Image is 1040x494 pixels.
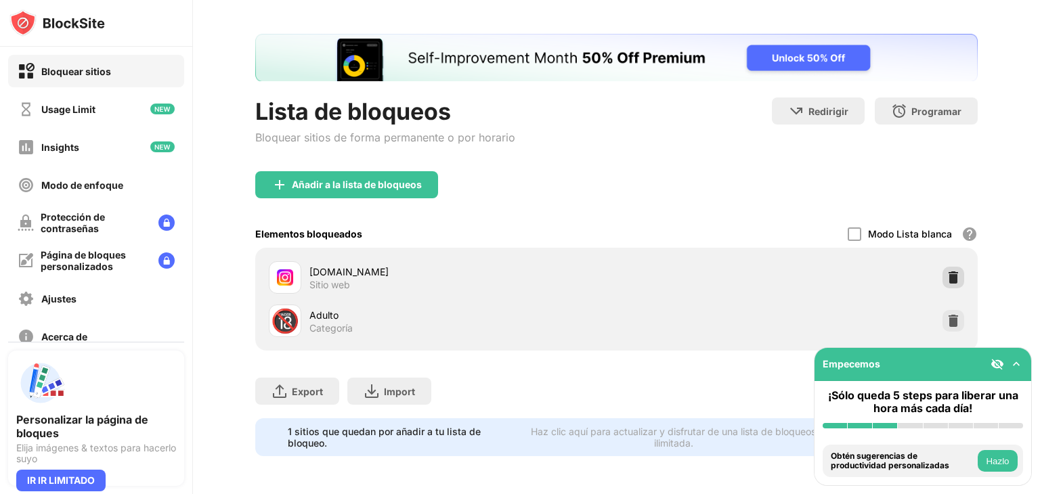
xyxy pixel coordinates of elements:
div: IR IR LIMITADO [16,470,106,491]
img: push-custom-page.svg [16,359,65,407]
img: favicons [277,269,293,286]
div: Página de bloques personalizados [41,249,148,272]
img: time-usage-off.svg [18,101,35,118]
img: about-off.svg [18,328,35,345]
img: new-icon.svg [150,141,175,152]
div: Lista de bloqueos [255,97,515,125]
div: Ajustes [41,293,77,305]
div: Modo de enfoque [41,179,123,191]
div: Bloquear sitios de forma permanente o por horario [255,131,515,144]
img: password-protection-off.svg [18,215,34,231]
div: Export [292,386,323,397]
div: Import [384,386,415,397]
div: Elija imágenes & textos para hacerlo suyo [16,443,176,464]
div: Protección de contraseñas [41,211,148,234]
div: Insights [41,141,79,153]
div: Redirigir [808,106,848,117]
div: Adulto [309,308,616,322]
img: eye-not-visible.svg [991,357,1004,371]
div: ¡Sólo queda 5 steps para liberar una hora más cada día! [823,389,1023,415]
div: Elementos bloqueados [255,228,362,240]
div: [DOMAIN_NAME] [309,265,616,279]
img: block-on.svg [18,63,35,80]
div: Empecemos [823,358,880,369]
img: customize-block-page-off.svg [18,252,34,269]
div: Haz clic aquí para actualizar y disfrutar de una lista de bloqueos ilimitada. [519,426,829,449]
img: logo-blocksite.svg [9,9,105,37]
img: omni-setup-toggle.svg [1010,357,1023,371]
div: Usage Limit [41,104,95,115]
div: Modo Lista blanca [868,228,952,240]
div: Personalizar la página de bloques [16,413,176,440]
div: Categoría [309,322,353,334]
img: lock-menu.svg [158,215,175,231]
div: Sitio web [309,279,350,291]
div: Obtén sugerencias de productividad personalizadas [831,451,974,471]
div: Acerca de [41,331,87,342]
div: 1 sitios que quedan por añadir a tu lista de bloqueo. [288,426,511,449]
iframe: Banner [255,34,978,81]
img: insights-off.svg [18,139,35,156]
div: Bloquear sitios [41,66,111,77]
div: Añadir a la lista de bloqueos [292,179,422,190]
img: new-icon.svg [150,104,175,114]
img: focus-off.svg [18,177,35,194]
img: lock-menu.svg [158,252,175,269]
div: Programar [911,106,961,117]
button: Hazlo [978,450,1018,472]
img: settings-off.svg [18,290,35,307]
div: 🔞 [271,307,299,335]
